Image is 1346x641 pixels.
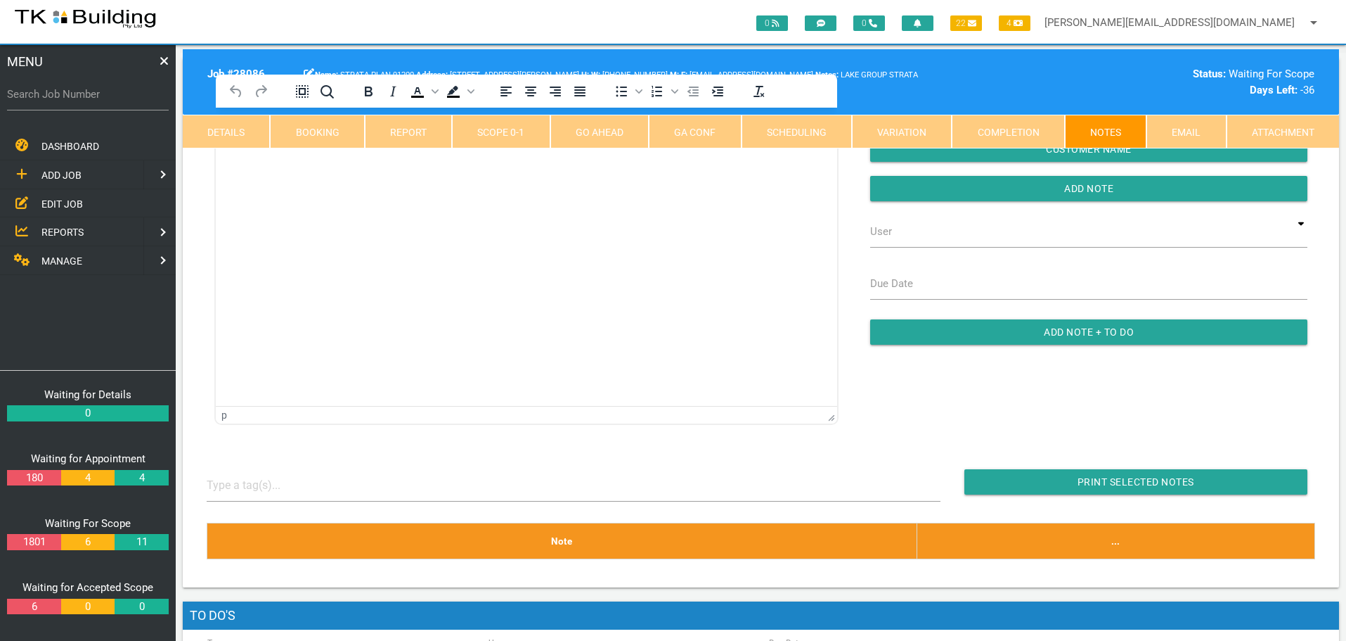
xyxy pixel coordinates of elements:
button: Clear formatting [747,82,771,101]
th: ... [917,523,1315,559]
a: Booking [270,115,364,148]
a: Waiting for Details [44,388,131,401]
b: Notes: [815,70,839,80]
button: Italic [381,82,405,101]
a: GA Conf [649,115,741,148]
b: M: [670,70,679,80]
a: Waiting for Appointment [31,452,145,465]
button: Align center [519,82,543,101]
button: Increase indent [706,82,730,101]
a: Scheduling [742,115,852,148]
a: Details [183,115,270,148]
button: Find and replace [315,82,339,101]
span: 4 [999,15,1030,31]
span: DASHBOARD [41,141,99,152]
button: Bold [356,82,380,101]
label: Due Date [870,276,913,292]
a: 6 [7,599,60,615]
div: Numbered list [645,82,680,101]
b: Status: [1193,68,1226,80]
div: Press the Up and Down arrow keys to resize the editor. [828,409,835,421]
span: REPORTS [41,227,84,238]
b: Job # 28086 [207,68,265,80]
a: Report [365,115,452,148]
a: 0 [7,405,169,421]
b: Days Left: [1250,84,1298,96]
a: Variation [852,115,952,148]
span: Home Phone [581,70,591,80]
a: 6 [61,534,115,550]
b: W: [591,70,600,80]
a: Scope 0-1 [452,115,550,148]
input: Add Note + To Do [870,319,1307,345]
input: Type a tag(s)... [207,469,312,501]
button: Align left [494,82,518,101]
div: p [221,410,227,421]
a: 1801 [7,534,60,550]
span: ADD JOB [41,170,82,181]
b: Address: [416,70,448,80]
iframe: Rich Text Area [216,108,837,406]
span: EDIT JOB [41,198,83,209]
div: Bullet list [609,82,645,101]
span: [STREET_ADDRESS][PERSON_NAME] [416,70,579,80]
h1: To Do's [183,602,1339,630]
span: LAKE GROUP STRATA [815,70,918,80]
a: 180 [7,470,60,486]
a: Email [1146,115,1226,148]
a: 4 [115,470,168,486]
span: STRATA PLAN 91200 [315,70,414,80]
a: Attachment [1227,115,1339,148]
span: [EMAIL_ADDRESS][DOMAIN_NAME] [681,70,813,80]
button: Select all [290,82,314,101]
a: 4 [61,470,115,486]
a: Completion [952,115,1064,148]
a: 11 [115,534,168,550]
a: Notes [1065,115,1146,148]
div: Waiting For Scope -36 [1049,66,1314,98]
th: Note [207,523,917,559]
button: Decrease indent [681,82,705,101]
a: Go Ahead [550,115,649,148]
div: Background color Black [441,82,477,101]
img: s3file [14,7,157,30]
span: LAKE GROUP STRATA - DOMINIC RILEY [591,70,668,80]
span: 22 [950,15,982,31]
a: Waiting for Accepted Scope [22,581,153,594]
button: Justify [568,82,592,101]
div: Text color Black [406,82,441,101]
input: Customer Name [870,137,1307,162]
b: H: [581,70,589,80]
button: Redo [249,82,273,101]
span: 0 [853,15,885,31]
button: Align right [543,82,567,101]
b: Name: [315,70,338,80]
a: 0 [115,599,168,615]
a: Waiting For Scope [45,517,131,530]
label: Search Job Number [7,87,169,103]
span: 0 [756,15,788,31]
span: MENU [7,52,43,71]
a: 0 [61,599,115,615]
span: MANAGE [41,255,82,267]
button: Undo [224,82,248,101]
input: Add Note [870,176,1307,201]
input: Print Selected Notes [964,469,1307,495]
b: E: [681,70,687,80]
